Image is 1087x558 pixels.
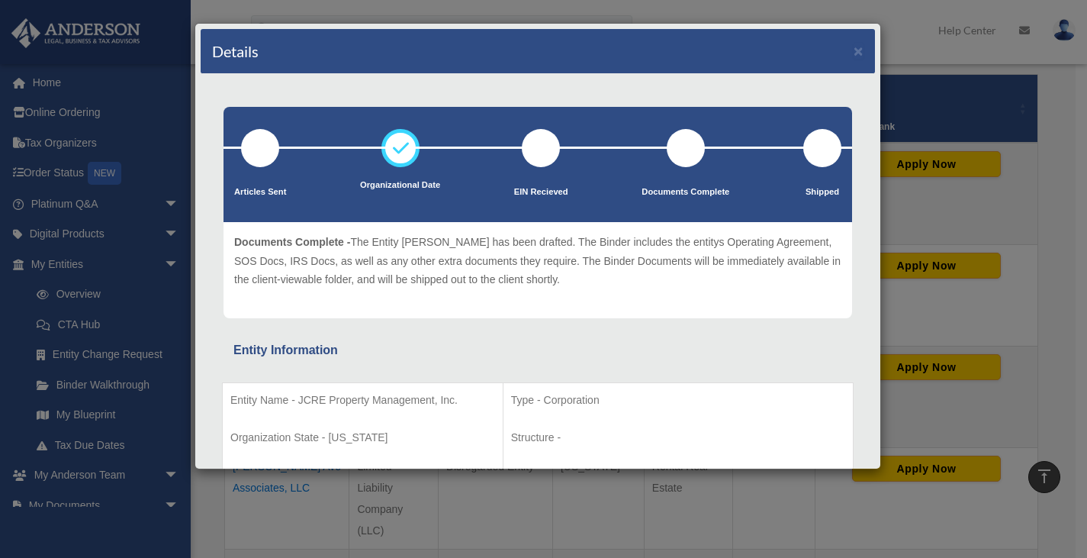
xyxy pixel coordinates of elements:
[803,185,841,200] p: Shipped
[233,340,842,361] div: Entity Information
[234,233,841,289] p: The Entity [PERSON_NAME] has been drafted. The Binder includes the entitys Operating Agreement, S...
[360,178,440,193] p: Organizational Date
[511,391,845,410] p: Type - Corporation
[511,466,845,485] p: Organizational Date - [DATE]
[234,185,286,200] p: Articles Sent
[511,428,845,447] p: Structure -
[234,236,350,248] span: Documents Complete -
[514,185,568,200] p: EIN Recieved
[642,185,729,200] p: Documents Complete
[854,43,863,59] button: ×
[212,40,259,62] h4: Details
[230,428,495,447] p: Organization State - [US_STATE]
[230,391,495,410] p: Entity Name - JCRE Property Management, Inc.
